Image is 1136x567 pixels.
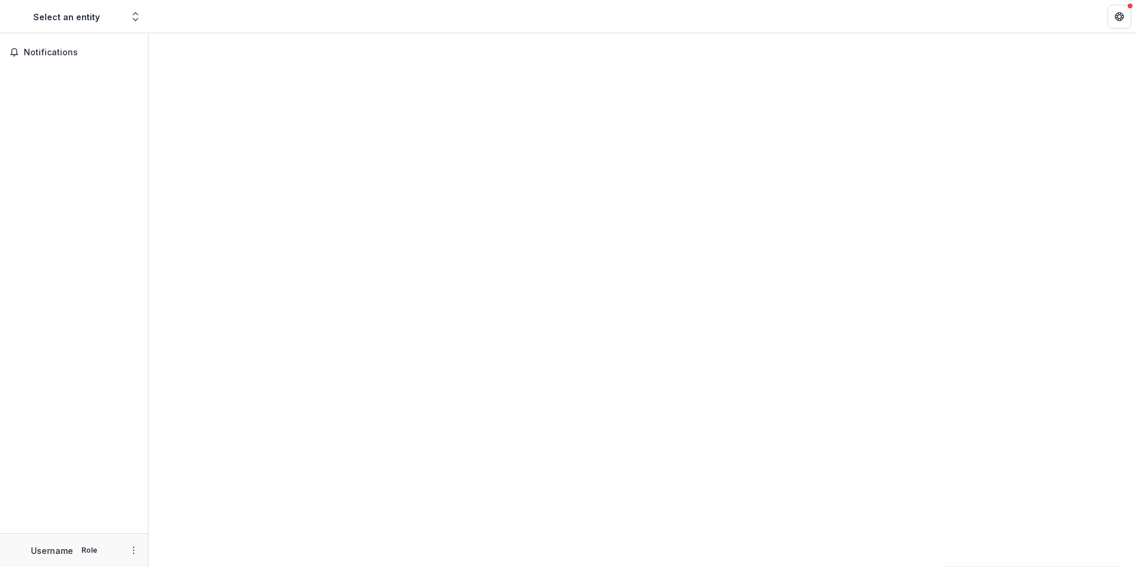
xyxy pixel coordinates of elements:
[127,5,144,29] button: Open entity switcher
[127,543,141,557] button: More
[24,48,138,58] span: Notifications
[78,545,101,556] p: Role
[5,43,143,62] button: Notifications
[33,11,100,23] div: Select an entity
[31,544,73,557] p: Username
[1107,5,1131,29] button: Get Help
